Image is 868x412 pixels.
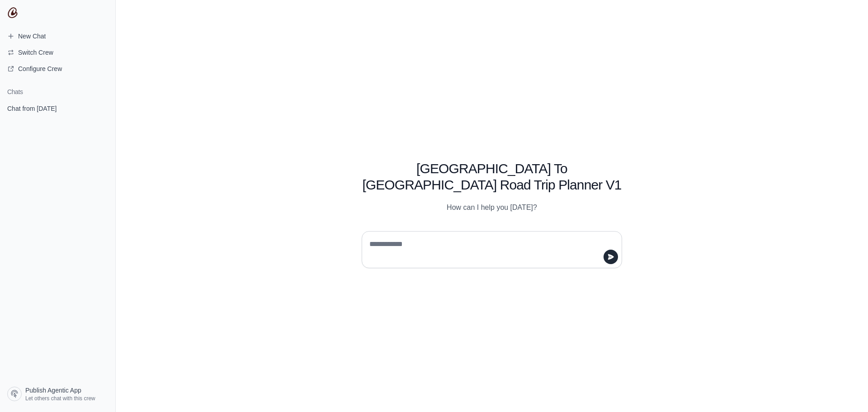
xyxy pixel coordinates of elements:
[7,7,18,18] img: CrewAI Logo
[18,64,62,73] span: Configure Crew
[362,202,622,213] p: How can I help you [DATE]?
[4,100,112,117] a: Chat from [DATE]
[4,383,112,405] a: Publish Agentic App Let others chat with this crew
[4,29,112,43] a: New Chat
[18,32,46,41] span: New Chat
[4,62,112,76] a: Configure Crew
[18,48,53,57] span: Switch Crew
[362,161,622,193] h1: [GEOGRAPHIC_DATA] To [GEOGRAPHIC_DATA] Road Trip Planner V1
[7,104,57,113] span: Chat from [DATE]
[4,45,112,60] button: Switch Crew
[25,395,95,402] span: Let others chat with this crew
[25,386,81,395] span: Publish Agentic App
